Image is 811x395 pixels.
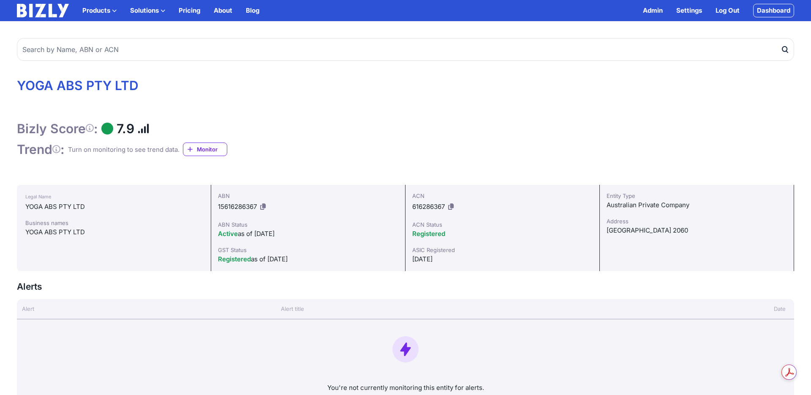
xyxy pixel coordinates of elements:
[25,192,202,202] div: Legal Name
[716,5,740,16] a: Log Out
[218,255,251,263] span: Registered
[25,227,202,237] div: YOGA ABS PTY LTD
[130,5,165,16] button: Solutions
[24,383,787,393] p: You're not currently monitoring this entity for alerts.
[17,281,42,292] h3: Alerts
[17,142,65,158] h1: Trend :
[25,219,202,227] div: Business names
[412,246,593,254] div: ASIC Registered
[276,304,664,313] div: Alert title
[412,254,593,264] div: [DATE]
[218,220,398,229] div: ABN Status
[607,217,787,225] div: Address
[607,192,787,200] div: Entity Type
[183,143,227,156] a: Monitor
[218,203,257,211] span: 15616286367
[218,246,398,254] div: GST Status
[17,38,794,61] input: Search by Name, ABN or ACN
[218,229,398,239] div: as of [DATE]
[412,230,445,238] span: Registered
[17,78,794,94] h1: YOGA ABS PTY LTD
[17,121,98,137] h1: Bizly Score :
[82,5,117,16] button: Products
[412,192,593,200] div: ACN
[664,304,794,313] div: Date
[218,254,398,264] div: as of [DATE]
[68,145,180,155] div: Turn on monitoring to see trend data.
[25,202,202,212] div: YOGA ABS PTY LTD
[197,145,227,154] span: Monitor
[214,5,232,16] a: About
[643,5,663,16] a: Admin
[179,5,200,16] a: Pricing
[17,304,276,313] div: Alert
[218,230,238,238] span: Active
[412,203,445,211] span: 616286367
[676,5,702,16] a: Settings
[117,121,134,137] h1: 7.9
[412,220,593,229] div: ACN Status
[218,192,398,200] div: ABN
[753,4,794,17] a: Dashboard
[607,200,787,210] div: Australian Private Company
[246,5,259,16] a: Blog
[607,225,787,236] div: [GEOGRAPHIC_DATA] 2060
